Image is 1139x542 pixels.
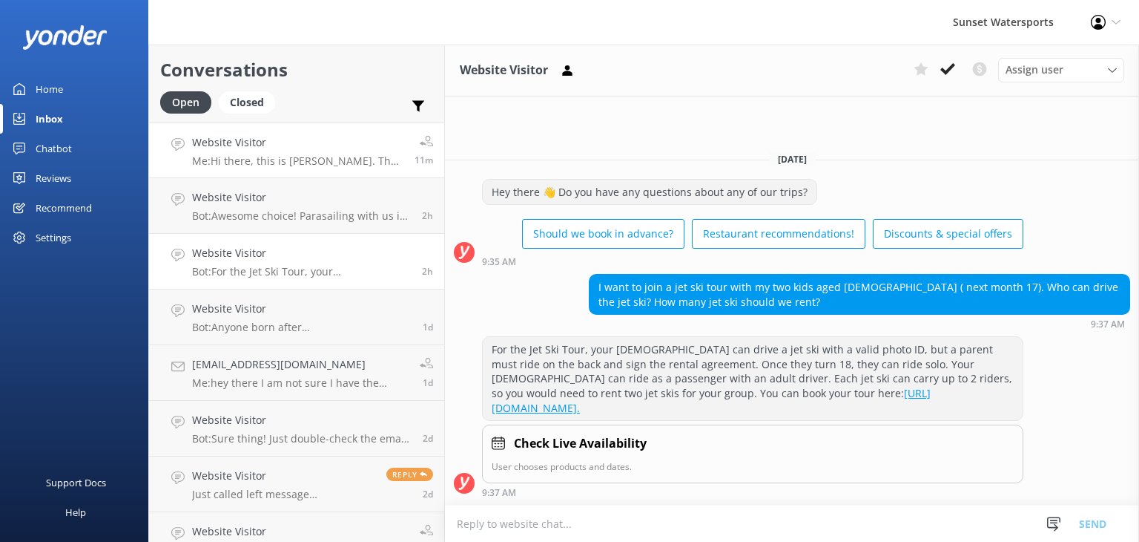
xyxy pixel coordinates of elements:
[483,337,1023,420] div: For the Jet Ski Tour, your [DEMOGRAPHIC_DATA] can drive a jet ski with a valid photo ID, but a pa...
[36,134,72,163] div: Chatbot
[482,489,516,497] strong: 9:37 AM
[873,219,1023,249] button: Discounts & special offers
[192,523,375,540] h4: Website Visitor
[36,163,71,193] div: Reviews
[423,321,433,333] span: Oct 11 2025 12:21pm (UTC -05:00) America/Cancun
[514,434,647,454] h4: Check Live Availability
[192,189,411,206] h4: Website Visitor
[36,223,71,252] div: Settings
[998,58,1124,82] div: Assign User
[192,154,403,168] p: Me: Hi there, this is [PERSON_NAME]. The Sails to Rails museum is free if you purchase Old Town T...
[65,497,86,527] div: Help
[492,386,931,415] a: [URL][DOMAIN_NAME].
[149,401,444,457] a: Website VisitorBot:Sure thing! Just double-check the email you used for your reservation. If you ...
[423,432,433,445] span: Oct 11 2025 11:07am (UTC -05:00) America/Cancun
[192,432,412,445] p: Bot: Sure thing! Just double-check the email you used for your reservation. If you still can't fi...
[149,345,444,401] a: [EMAIL_ADDRESS][DOMAIN_NAME]Me:hey there I am not sure I have the correct answer but the office w...
[36,104,63,134] div: Inbox
[482,487,1023,497] div: Oct 13 2025 08:37am (UTC -05:00) America/Cancun
[192,468,375,484] h4: Website Visitor
[422,265,433,278] span: Oct 13 2025 08:37am (UTC -05:00) America/Cancun
[36,74,63,104] div: Home
[192,301,412,317] h4: Website Visitor
[149,123,444,178] a: Website VisitorMe:Hi there, this is [PERSON_NAME]. The Sails to Rails museum is free if you purch...
[492,460,1014,474] p: User chooses products and dates.
[1006,62,1063,78] span: Assign user
[692,219,865,249] button: Restaurant recommendations!
[192,134,403,151] h4: Website Visitor
[522,219,684,249] button: Should we book in advance?
[192,321,412,334] p: Bot: Anyone born after [DEMOGRAPHIC_DATA], must take the [US_STATE] Boater Safety Test to operate...
[423,376,433,389] span: Oct 11 2025 12:13pm (UTC -05:00) America/Cancun
[423,488,433,500] span: Oct 11 2025 10:31am (UTC -05:00) America/Cancun
[160,91,211,114] div: Open
[192,356,409,373] h4: [EMAIL_ADDRESS][DOMAIN_NAME]
[192,245,411,261] h4: Website Visitor
[149,457,444,512] a: Website VisitorJust called left message [PHONE_NUMBER]Reply2d
[219,91,275,114] div: Closed
[482,258,516,267] strong: 9:35 AM
[22,25,108,50] img: yonder-white-logo.png
[386,468,433,481] span: Reply
[460,61,548,80] h3: Website Visitor
[149,178,444,234] a: Website VisitorBot:Awesome choice! Parasailing with us is an unforgettable experience. You can en...
[219,94,283,110] a: Closed
[482,256,1023,267] div: Oct 13 2025 08:35am (UTC -05:00) America/Cancun
[192,376,409,390] p: Me: hey there I am not sure I have the correct answer but the office will! [PHONE_NUMBER]
[192,265,411,278] p: Bot: For the Jet Ski Tour, your [DEMOGRAPHIC_DATA] can drive a jet ski with a valid photo ID, but...
[483,180,816,205] div: Hey there 👋 Do you have any questions about any of our trips?
[46,468,106,497] div: Support Docs
[192,209,411,223] p: Bot: Awesome choice! Parasailing with us is an unforgettable experience. You can enjoy tandem or ...
[415,154,433,166] span: Oct 13 2025 11:17am (UTC -05:00) America/Cancun
[160,56,433,84] h2: Conversations
[590,275,1129,314] div: I want to join a jet ski tour with my two kids aged [DEMOGRAPHIC_DATA] ( next month 17). Who can ...
[149,290,444,345] a: Website VisitorBot:Anyone born after [DEMOGRAPHIC_DATA], must take the [US_STATE] Boater Safety T...
[422,209,433,222] span: Oct 13 2025 09:03am (UTC -05:00) America/Cancun
[1091,320,1125,329] strong: 9:37 AM
[192,488,375,501] p: Just called left message [PHONE_NUMBER]
[589,319,1130,329] div: Oct 13 2025 08:37am (UTC -05:00) America/Cancun
[769,153,816,166] span: [DATE]
[149,234,444,290] a: Website VisitorBot:For the Jet Ski Tour, your [DEMOGRAPHIC_DATA] can drive a jet ski with a valid...
[160,94,219,110] a: Open
[36,193,92,223] div: Recommend
[192,412,412,428] h4: Website Visitor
